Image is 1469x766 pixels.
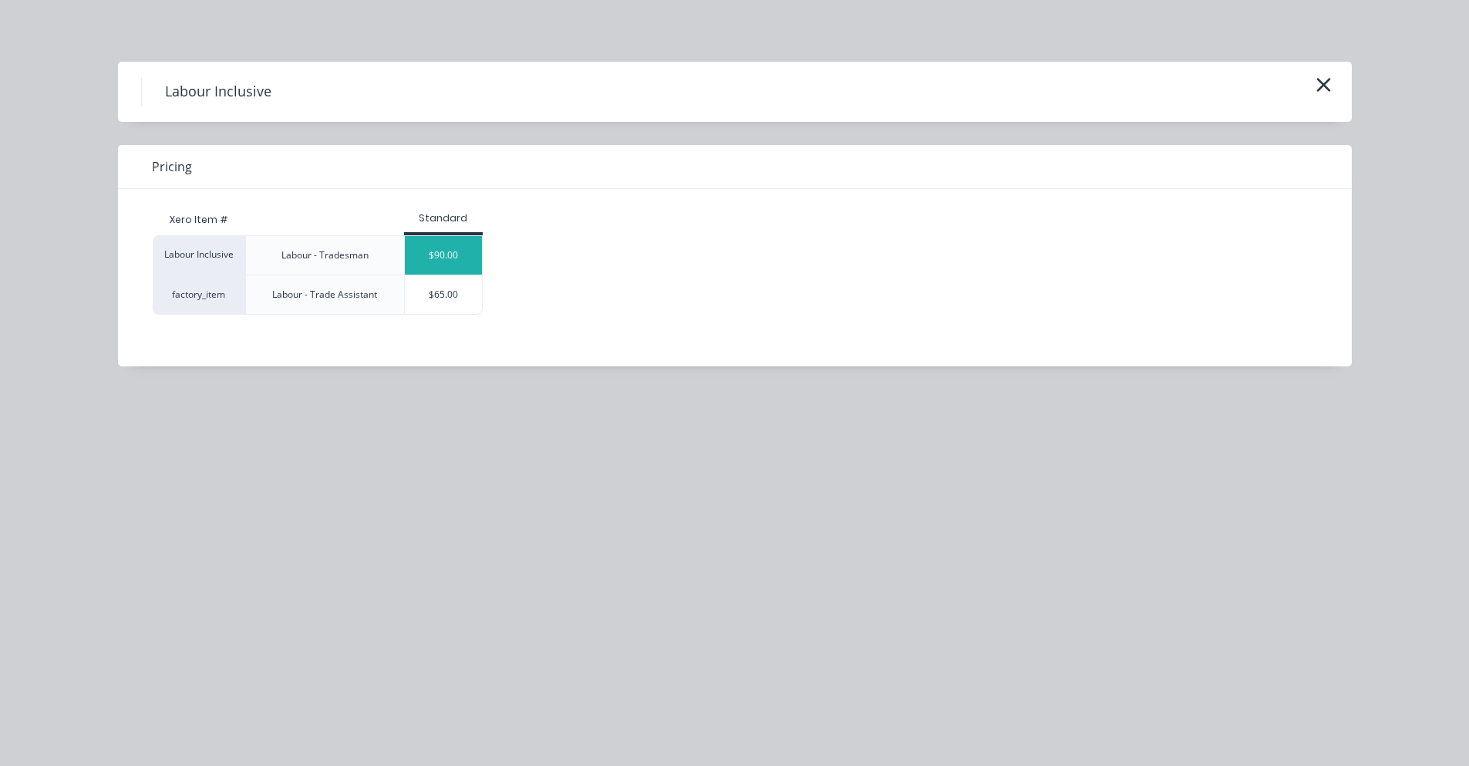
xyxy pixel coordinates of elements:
div: $65.00 [405,275,482,314]
div: Labour - Tradesman [281,248,369,262]
div: Standard [404,211,483,225]
h4: Labour Inclusive [141,77,295,106]
div: Labour Inclusive [153,235,245,275]
div: Labour - Trade Assistant [272,288,377,302]
div: $90.00 [405,236,482,275]
div: Xero Item # [153,204,245,235]
span: Pricing [152,157,192,176]
div: factory_item [153,275,245,315]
